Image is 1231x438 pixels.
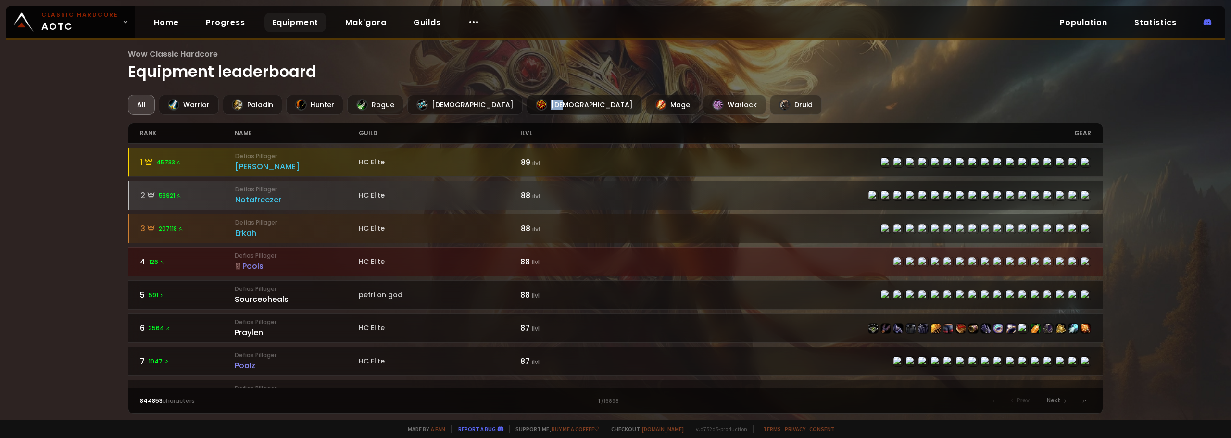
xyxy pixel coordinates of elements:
[532,225,540,233] small: ilvl
[149,324,171,333] span: 3564
[981,324,991,333] img: item-22517
[128,313,1104,343] a: 63564 Defias PillagerPraylenHC Elite87 ilvlitem-22514item-21712item-22515item-3427item-22512item-...
[520,289,615,301] div: 88
[347,95,403,115] div: Rogue
[359,157,520,167] div: HC Elite
[156,158,182,167] span: 45733
[140,223,236,235] div: 3
[128,181,1104,210] a: 253921 Defias PillagerNotafreezerHC Elite88 ilvlitem-22498item-23057item-22983item-2575item-22496...
[359,290,520,300] div: petri on god
[128,214,1104,243] a: 3207118 Defias PillagerErkahHC Elite88 ilvlitem-22498item-23057item-22983item-17723item-22496item...
[235,152,359,161] small: Defias Pillager
[931,324,941,333] img: item-22518
[235,360,358,372] div: Poolz
[6,6,135,38] a: Classic HardcoreAOTC
[140,355,235,367] div: 7
[235,326,358,338] div: Praylen
[532,325,540,333] small: ilvl
[763,425,781,433] a: Terms
[377,397,853,405] div: 1
[223,95,282,115] div: Paladin
[140,322,235,334] div: 6
[532,159,540,167] small: ilvl
[41,11,118,34] span: AOTC
[198,13,253,32] a: Progress
[809,425,835,433] a: Consent
[509,425,599,433] span: Support me,
[521,156,616,168] div: 89
[41,11,118,19] small: Classic Hardcore
[521,189,616,201] div: 88
[1047,396,1060,405] span: Next
[359,323,520,333] div: HC Elite
[128,48,1104,83] h1: Equipment leaderboard
[146,13,187,32] a: Home
[943,324,953,333] img: item-22513
[128,95,155,115] div: All
[406,13,449,32] a: Guilds
[918,324,928,333] img: item-22512
[770,95,822,115] div: Druid
[703,95,766,115] div: Warlock
[286,95,343,115] div: Hunter
[359,190,520,200] div: HC Elite
[235,351,358,360] small: Defias Pillager
[1043,324,1053,333] img: item-21583
[128,380,1104,409] a: 85760 Defias PillagerHopemageHC Elite87 ilvlitem-22498item-21608item-22499item-6795item-22496item...
[690,425,747,433] span: v. d752d5 - production
[646,95,699,115] div: Mage
[359,356,520,366] div: HC Elite
[140,397,163,405] span: 844853
[1127,13,1184,32] a: Statistics
[235,227,359,239] div: Erkah
[552,425,599,433] a: Buy me a coffee
[615,123,1091,143] div: gear
[993,324,1003,333] img: item-22939
[128,347,1104,376] a: 71047 Defias PillagerPoolzHC Elite87 ilvlitem-22506item-22943item-22507item-22504item-22510item-2...
[893,324,903,333] img: item-22515
[520,123,615,143] div: ilvl
[235,293,358,305] div: Sourceoheals
[601,398,619,405] small: / 16898
[235,161,359,173] div: [PERSON_NAME]
[520,322,615,334] div: 87
[906,324,916,333] img: item-3427
[532,258,540,266] small: ilvl
[868,324,878,333] img: item-22514
[149,258,165,266] span: 126
[527,95,642,115] div: [DEMOGRAPHIC_DATA]
[264,13,326,32] a: Equipment
[956,324,966,333] img: item-22516
[159,191,182,200] span: 53921
[159,225,184,233] span: 207118
[458,425,496,433] a: Report a bug
[520,256,615,268] div: 88
[881,324,891,333] img: item-21712
[1068,324,1078,333] img: item-23048
[235,384,358,393] small: Defias Pillager
[149,291,165,300] span: 591
[532,291,540,300] small: ilvl
[968,324,978,333] img: item-22519
[140,289,235,301] div: 5
[140,123,235,143] div: rank
[431,425,445,433] a: a fan
[149,357,169,366] span: 1047
[159,95,219,115] div: Warrior
[1031,324,1041,333] img: item-11122
[128,48,1104,60] span: Wow Classic Hardcore
[532,192,540,200] small: ilvl
[359,224,520,234] div: HC Elite
[140,156,236,168] div: 1
[1052,13,1115,32] a: Population
[235,194,359,206] div: Notafreezer
[338,13,394,32] a: Mak'gora
[1056,324,1066,333] img: item-22942
[235,318,358,326] small: Defias Pillager
[520,355,615,367] div: 87
[407,95,523,115] div: [DEMOGRAPHIC_DATA]
[1081,324,1091,333] img: item-19367
[359,123,520,143] div: guild
[642,425,684,433] a: [DOMAIN_NAME]
[235,285,358,293] small: Defias Pillager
